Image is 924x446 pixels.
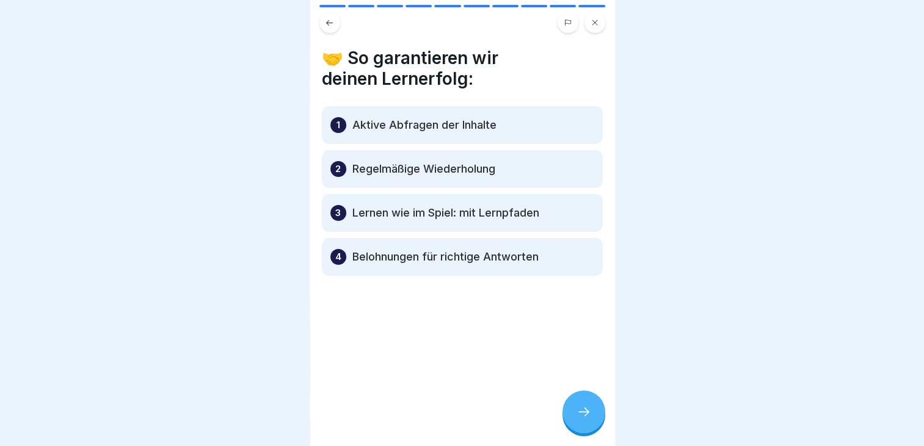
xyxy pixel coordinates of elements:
[336,118,340,132] p: 1
[335,250,341,264] p: 4
[322,48,603,89] h4: 🤝 So garantieren wir deinen Lernerfolg:
[352,206,539,220] p: Lernen wie im Spiel: mit Lernpfaden
[352,118,497,132] p: Aktive Abfragen der Inhalte
[352,250,539,264] p: Belohnungen für richtige Antworten
[352,162,495,176] p: Regelmäßige Wiederholung
[335,206,341,220] p: 3
[335,162,341,176] p: 2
